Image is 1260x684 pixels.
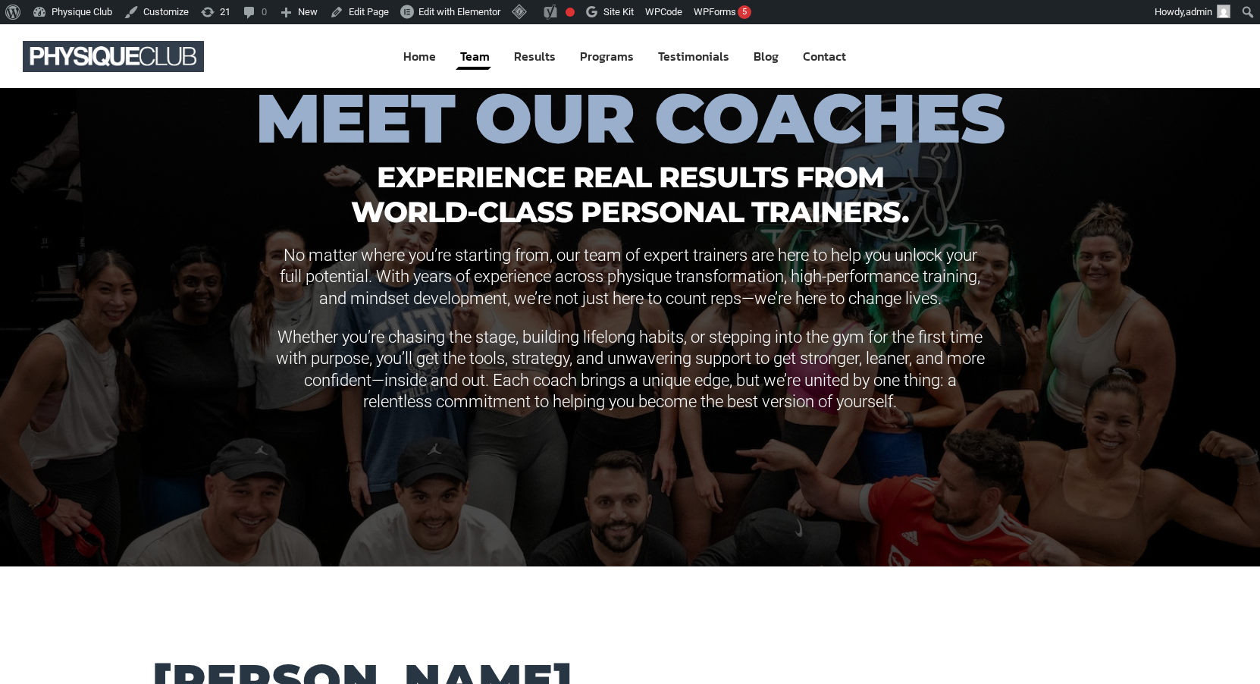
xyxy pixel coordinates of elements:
[603,6,634,17] span: Site Kit
[1186,6,1212,17] span: admin
[801,42,848,71] a: Contact
[274,327,986,413] p: Whether you’re chasing the stage, building lifelong habits, or stepping into the gym for the firs...
[402,42,437,71] a: Home
[418,6,500,17] span: Edit with Elementor
[149,160,1111,230] h1: Experience Real Results from world-class personal trainers.
[512,42,557,71] a: Results
[738,5,751,19] div: 5
[578,42,635,71] a: Programs
[149,92,1111,145] h1: MEET OUR COACHES
[657,42,731,71] a: Testimonials
[752,42,780,71] a: Blog
[459,42,491,71] a: Team
[566,8,575,17] div: Focus keyphrase not set
[274,245,986,310] p: No matter where you’re starting from, our team of expert trainers are here to help you unlock you...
